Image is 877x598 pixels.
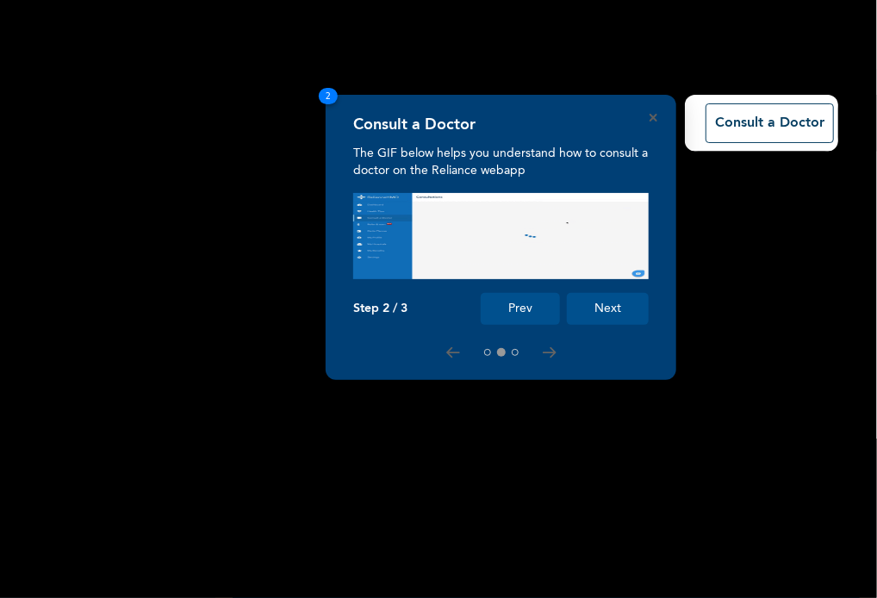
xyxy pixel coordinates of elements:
[353,193,649,279] img: consult_tour.f0374f2500000a21e88d.gif
[319,88,338,104] span: 2
[650,114,657,121] button: Close
[353,115,476,134] h4: Consult a Doctor
[706,103,834,143] button: Consult a Doctor
[353,302,407,316] p: Step 2 / 3
[567,293,649,325] button: Next
[481,293,560,325] button: Prev
[353,145,649,179] p: The GIF below helps you understand how to consult a doctor on the Reliance webapp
